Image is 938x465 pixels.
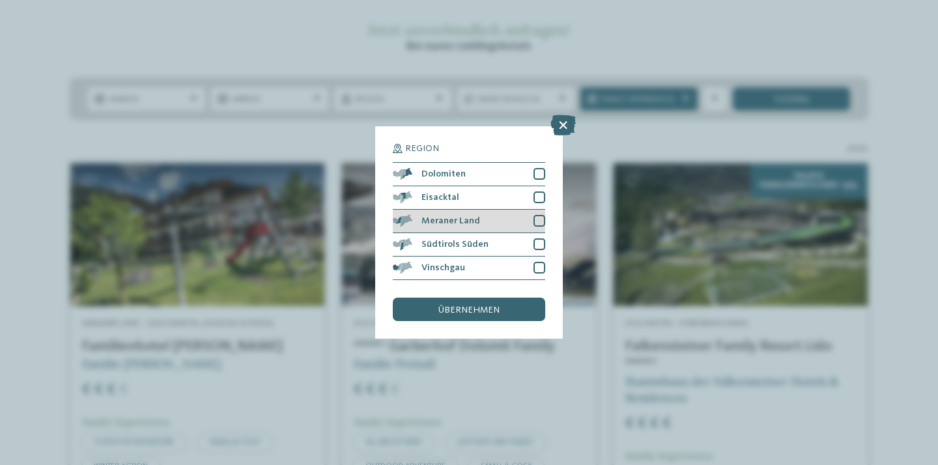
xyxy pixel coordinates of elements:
[421,240,489,249] span: Südtirols Süden
[438,305,500,315] span: übernehmen
[421,169,466,178] span: Dolomiten
[421,193,459,202] span: Eisacktal
[405,144,439,153] span: Region
[421,263,465,272] span: Vinschgau
[421,216,480,225] span: Meraner Land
